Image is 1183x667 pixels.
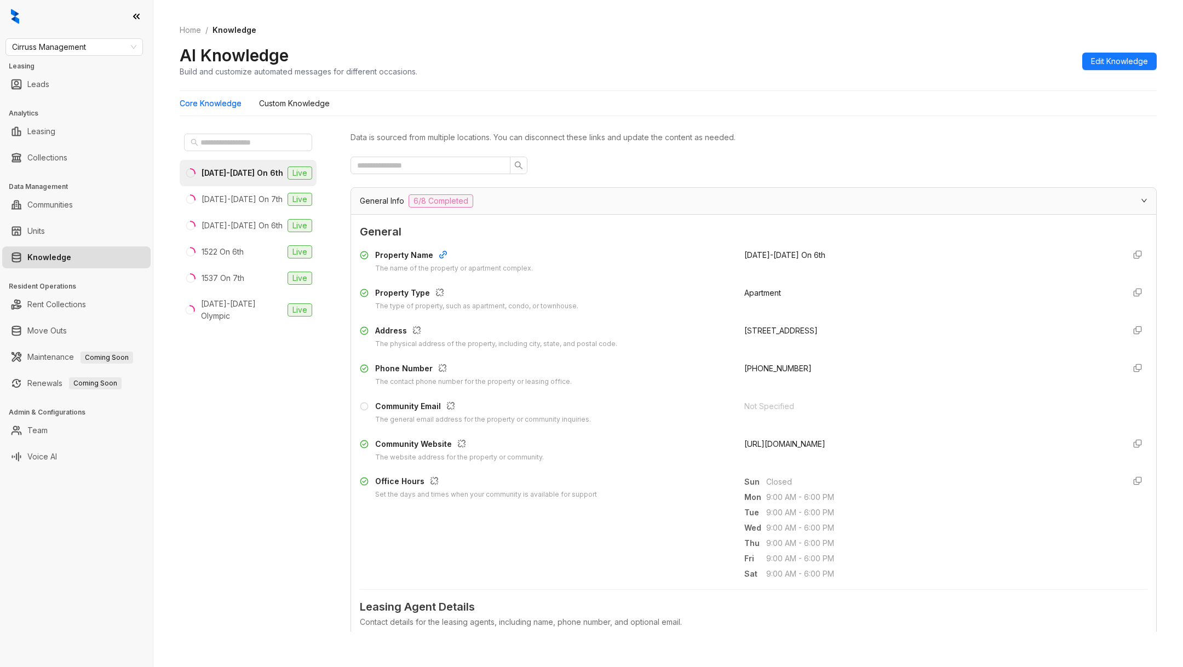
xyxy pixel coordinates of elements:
a: RenewalsComing Soon [27,372,122,394]
div: The physical address of the property, including city, state, and postal code. [375,339,617,349]
li: Voice AI [2,446,151,468]
span: General Info [360,195,404,207]
img: logo [11,9,19,24]
div: [DATE]-[DATE] On 6th [202,220,283,232]
div: The contact phone number for the property or leasing office. [375,377,572,387]
li: Units [2,220,151,242]
button: Edit Knowledge [1082,53,1157,70]
div: The type of property, such as apartment, condo, or townhouse. [375,301,578,312]
div: Contact details for the leasing agents, including name, phone number, and optional email. [360,616,1147,628]
span: Apartment [744,288,781,297]
span: Tue [744,507,766,519]
div: Property Name [375,249,533,263]
span: search [514,161,523,170]
div: 1537 On 7th [202,272,244,284]
div: 1522 On 6th [202,246,244,258]
span: Live [288,272,312,285]
li: Leasing [2,120,151,142]
a: Units [27,220,45,242]
span: 9:00 AM - 6:00 PM [766,491,1116,503]
div: Custom Knowledge [259,97,330,110]
span: 9:00 AM - 6:00 PM [766,522,1116,534]
span: Live [288,193,312,206]
span: 9:00 AM - 6:00 PM [766,537,1116,549]
div: Build and customize automated messages for different occasions. [180,66,417,77]
div: The general email address for the property or community inquiries. [375,415,591,425]
li: Knowledge [2,246,151,268]
div: Core Knowledge [180,97,242,110]
span: Mon [744,491,766,503]
div: Property Type [375,287,578,301]
span: Fri [744,553,766,565]
h3: Admin & Configurations [9,407,153,417]
span: Cirruss Management [12,39,136,55]
h3: Analytics [9,108,153,118]
span: Live [288,219,312,232]
div: [DATE]-[DATE] Olympic [201,298,283,322]
div: [DATE]-[DATE] On 6th [202,167,283,179]
span: 6/8 Completed [409,194,473,208]
a: Collections [27,147,67,169]
span: Coming Soon [81,352,133,364]
span: [URL][DOMAIN_NAME] [744,439,825,449]
a: Leads [27,73,49,95]
span: [DATE]-[DATE] On 6th [744,250,825,260]
a: Team [27,419,48,441]
div: Data is sourced from multiple locations. You can disconnect these links and update the content as... [351,131,1157,143]
h3: Leasing [9,61,153,71]
div: Address [375,325,617,339]
span: Closed [766,476,1116,488]
span: [PHONE_NUMBER] [744,364,812,373]
span: Live [288,166,312,180]
span: 9:00 AM - 6:00 PM [766,507,1116,519]
li: Leads [2,73,151,95]
span: Knowledge [213,25,256,34]
a: Home [177,24,203,36]
span: Edit Knowledge [1091,55,1148,67]
a: Voice AI [27,446,57,468]
li: / [205,24,208,36]
a: Communities [27,194,73,216]
div: The website address for the property or community. [375,452,544,463]
div: Not Specified [744,400,1116,412]
div: General Info6/8 Completed [351,188,1156,214]
h3: Resident Operations [9,281,153,291]
li: Maintenance [2,346,151,368]
span: Sat [744,568,766,580]
h2: AI Knowledge [180,45,289,66]
div: [DATE]-[DATE] On 7th [202,193,283,205]
span: 9:00 AM - 6:00 PM [766,568,1116,580]
div: Community Website [375,438,544,452]
span: Live [288,245,312,258]
li: Communities [2,194,151,216]
div: Office Hours [375,475,597,490]
span: Thu [744,537,766,549]
li: Renewals [2,372,151,394]
div: The name of the property or apartment complex. [375,263,533,274]
div: Set the days and times when your community is available for support [375,490,597,500]
span: expanded [1141,197,1147,204]
span: Wed [744,522,766,534]
div: Community Email [375,400,591,415]
span: 9:00 AM - 6:00 PM [766,553,1116,565]
li: Team [2,419,151,441]
li: Collections [2,147,151,169]
div: Phone Number [375,363,572,377]
span: Sun [744,476,766,488]
a: Rent Collections [27,294,86,315]
span: Live [288,303,312,317]
div: [STREET_ADDRESS] [744,325,1116,337]
span: search [191,139,198,146]
a: Knowledge [27,246,71,268]
li: Rent Collections [2,294,151,315]
h3: Data Management [9,182,153,192]
a: Move Outs [27,320,67,342]
a: Leasing [27,120,55,142]
li: Move Outs [2,320,151,342]
span: General [360,223,1147,240]
span: Leasing Agent Details [360,599,1147,616]
span: Coming Soon [69,377,122,389]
